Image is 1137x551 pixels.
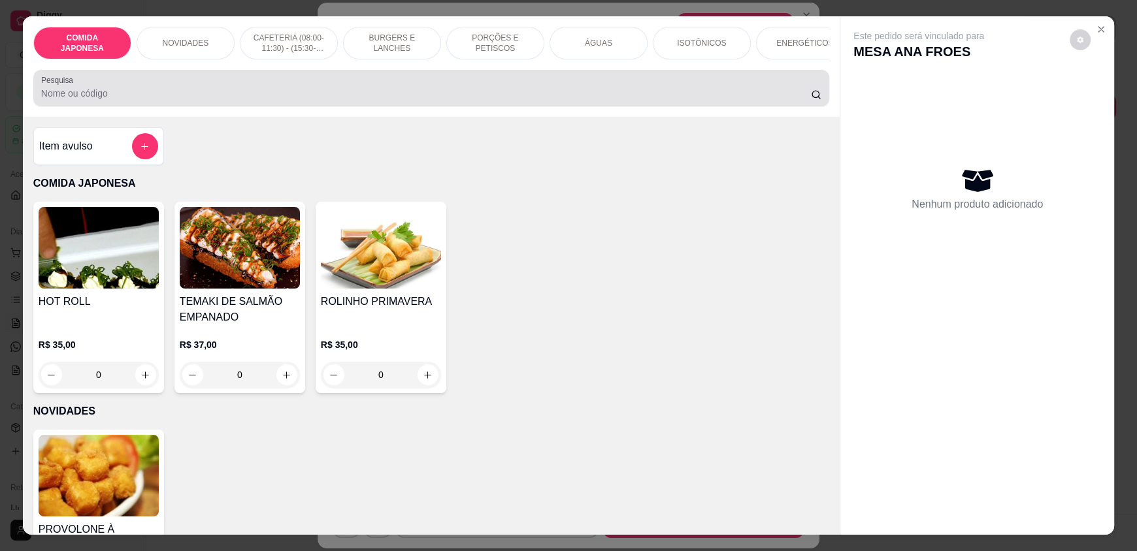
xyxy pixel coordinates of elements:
p: Este pedido será vinculado para [853,29,984,42]
button: add-separate-item [132,133,158,159]
img: product-image [180,207,300,289]
button: decrease-product-quantity [1070,29,1091,50]
p: Nenhum produto adicionado [912,197,1043,212]
p: R$ 35,00 [39,338,159,351]
button: decrease-product-quantity [182,364,203,385]
p: ENERGÉTICOS [776,38,833,48]
p: MESA ANA FROES [853,42,984,61]
button: Close [1091,19,1112,40]
p: R$ 37,00 [180,338,300,351]
h4: HOT ROLL [39,294,159,309]
p: CAFETERIA (08:00-11:30) - (15:30-18:00) [251,33,327,54]
button: decrease-product-quantity [41,364,62,385]
h4: ROLINHO PRIMAVERA [321,294,441,309]
button: increase-product-quantity [135,364,156,385]
p: COMIDA JAPONESA [44,33,120,54]
p: COMIDA JAPONESA [33,176,829,191]
h4: Item avulso [39,138,93,154]
img: product-image [39,435,159,516]
p: NOVIDADES [162,38,208,48]
input: Pesquisa [41,87,812,100]
h4: TEMAKI DE SALMÃO EMPANADO [180,294,300,325]
button: increase-product-quantity [276,364,297,385]
img: product-image [39,207,159,289]
p: PORÇÕES E PETISCOS [457,33,533,54]
p: BURGERS E LANCHES [354,33,430,54]
label: Pesquisa [41,74,78,86]
img: product-image [321,207,441,289]
p: R$ 35,00 [321,338,441,351]
p: ISOTÔNICOS [677,38,726,48]
p: NOVIDADES [33,403,829,419]
p: ÁGUAS [585,38,612,48]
